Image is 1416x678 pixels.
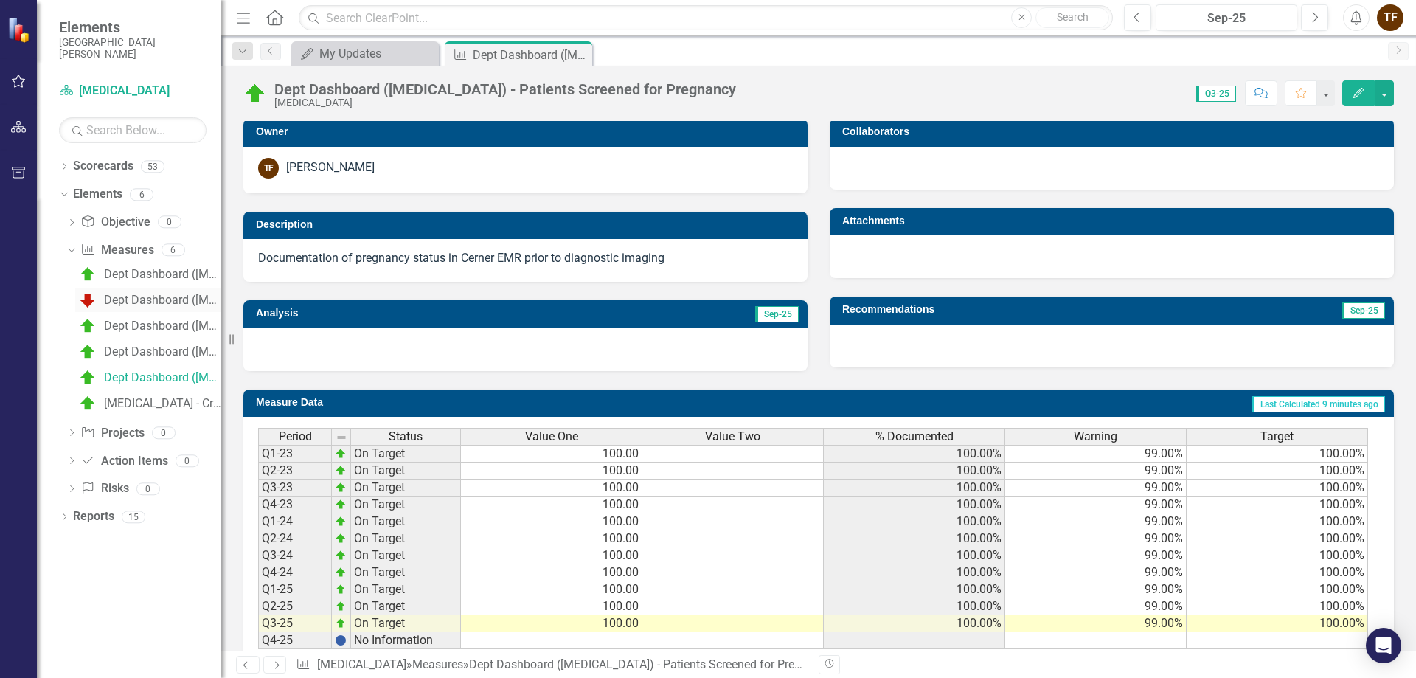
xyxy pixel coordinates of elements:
img: 8DAGhfEEPCf229AAAAAElFTkSuQmCC [336,432,347,443]
img: zOikAAAAAElFTkSuQmCC [335,448,347,460]
td: Q1-25 [258,581,332,598]
td: 100.00% [1187,564,1368,581]
td: 100.00 [461,615,642,632]
img: zOikAAAAAElFTkSuQmCC [335,567,347,578]
div: Sep-25 [1161,10,1292,27]
td: 100.00% [1187,581,1368,598]
a: [MEDICAL_DATA] - Critical Values [75,392,221,415]
img: zOikAAAAAElFTkSuQmCC [335,465,347,477]
td: 99.00% [1005,581,1187,598]
td: 99.00% [1005,530,1187,547]
img: zOikAAAAAElFTkSuQmCC [335,499,347,511]
span: Sep-25 [755,306,799,322]
a: Dept Dashboard ([MEDICAL_DATA]) - Film Repeat Rate [75,288,221,312]
img: zOikAAAAAElFTkSuQmCC [335,550,347,561]
img: ClearPoint Strategy [7,16,33,42]
td: On Target [351,513,461,530]
button: Search [1035,7,1109,28]
td: 100.00% [824,547,1005,564]
a: Dept Dashboard ([MEDICAL_DATA]) - Lead Markers Appear on Images [75,340,221,364]
img: zOikAAAAAElFTkSuQmCC [335,516,347,527]
td: Q2-23 [258,463,332,480]
a: Dept Dashboard ([MEDICAL_DATA]) - Four Corners [MEDICAL_DATA] Associates: Turn around time on rep... [75,314,221,338]
span: Search [1057,11,1089,23]
div: Dept Dashboard ([MEDICAL_DATA]) - Lead Markers Appear on Images [104,345,221,359]
td: Q2-25 [258,598,332,615]
td: Q3-23 [258,480,332,497]
div: 0 [176,454,199,467]
h3: Measure Data [256,397,631,408]
h3: Description [256,219,800,230]
div: 0 [136,482,160,495]
span: Q3-25 [1196,86,1236,102]
span: % Documented [875,430,954,443]
span: Value One [525,430,578,443]
td: 99.00% [1005,598,1187,615]
td: 99.00% [1005,480,1187,497]
td: 100.00% [824,513,1005,530]
h3: Owner [256,126,800,137]
td: 100.00% [1187,547,1368,564]
button: TF [1377,4,1403,31]
button: Sep-25 [1156,4,1297,31]
img: On Target [79,317,97,335]
img: On Target [79,395,97,412]
td: 99.00% [1005,513,1187,530]
div: 0 [152,426,176,439]
input: Search ClearPoint... [299,5,1113,31]
a: Reports [73,508,114,525]
div: 0 [158,216,181,229]
img: On Target [243,82,267,105]
td: 100.00 [461,547,642,564]
a: Elements [73,186,122,203]
div: Dept Dashboard ([MEDICAL_DATA]) - Patients Screened for Pregnancy [473,46,589,64]
td: 100.00% [824,445,1005,463]
td: 100.00% [1187,598,1368,615]
p: Documentation of pregnancy status in Cerner EMR prior to diagnostic imaging [258,250,793,267]
td: 100.00% [1187,480,1368,497]
h3: Recommendations [842,304,1208,315]
img: zOikAAAAAElFTkSuQmCC [335,482,347,494]
td: 100.00% [1187,497,1368,513]
td: 100.00 [461,564,642,581]
div: Dept Dashboard ([MEDICAL_DATA]) - Film Repeat Rate [104,294,221,307]
a: Dept Dashboard ([MEDICAL_DATA]) - Patients Screened for Pregnancy [75,366,221,390]
td: 100.00% [824,530,1005,547]
img: zOikAAAAAElFTkSuQmCC [335,618,347,629]
div: 6 [162,244,185,257]
img: On Target [79,343,97,361]
div: Dept Dashboard ([MEDICAL_DATA]) - Patients Screened for Pregnancy [469,657,833,671]
img: zOikAAAAAElFTkSuQmCC [335,584,347,595]
td: On Target [351,530,461,547]
div: Dept Dashboard ([MEDICAL_DATA]) - Dose Calibrator Consistency [104,268,221,281]
td: Q3-24 [258,547,332,564]
div: Dept Dashboard ([MEDICAL_DATA]) - Patients Screened for Pregnancy [274,81,736,97]
div: 53 [141,160,164,173]
td: 100.00% [824,598,1005,615]
h3: Attachments [842,215,1386,226]
input: Search Below... [59,117,206,143]
td: 99.00% [1005,497,1187,513]
span: Sep-25 [1342,302,1385,319]
td: Q2-24 [258,530,332,547]
div: Open Intercom Messenger [1366,628,1401,663]
td: 99.00% [1005,564,1187,581]
a: Objective [80,214,150,231]
a: Action Items [80,453,167,470]
td: 100.00% [1187,445,1368,463]
td: Q3-25 [258,615,332,632]
a: My Updates [295,44,435,63]
td: Q1-24 [258,513,332,530]
a: Scorecards [73,158,133,175]
td: 100.00 [461,497,642,513]
td: 100.00 [461,445,642,463]
span: Warning [1074,430,1117,443]
div: 6 [130,188,153,201]
span: Elements [59,18,206,36]
td: 100.00% [1187,615,1368,632]
div: Dept Dashboard ([MEDICAL_DATA]) - Four Corners [MEDICAL_DATA] Associates: Turn around time on rep... [104,319,221,333]
td: 100.00% [1187,463,1368,480]
td: On Target [351,615,461,632]
td: Q1-23 [258,445,332,463]
a: Measures [80,242,153,259]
